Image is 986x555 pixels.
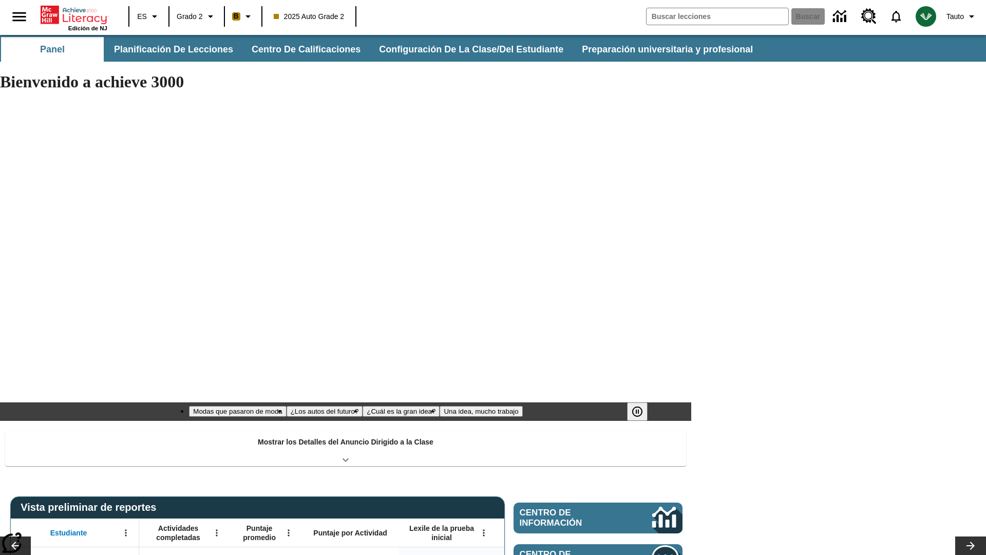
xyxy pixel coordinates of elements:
[855,3,883,30] a: Centro de recursos, Se abrirá en una pestaña nueva.
[50,528,87,538] span: Estudiante
[173,7,221,26] button: Grado: Grado 2, Elige un grado
[313,528,387,538] span: Puntaje por Actividad
[1,37,104,62] button: Panel
[827,3,855,31] a: Centro de información
[68,25,107,31] span: Edición de NJ
[21,502,161,513] span: Vista preliminar de reportes
[514,503,682,533] a: Centro de información
[209,525,224,541] button: Abrir menú
[574,37,761,62] button: Preparación universitaria y profesional
[228,7,258,26] button: Boost El color de la clase es anaranjado claro. Cambiar el color de la clase.
[647,8,788,25] input: Buscar campo
[189,406,286,417] button: Diapositiva 1 Modas que pasaron de moda
[243,37,369,62] button: Centro de calificaciones
[274,11,345,22] span: 2025 Auto Grade 2
[946,11,964,22] span: Tauto
[5,431,686,466] div: Mostrar los Detalles del Anuncio Dirigido a la Clase
[235,524,284,542] span: Puntaje promedio
[520,508,617,528] span: Centro de información
[234,10,239,23] span: B
[440,406,522,417] button: Diapositiva 4 Una idea, mucho trabajo
[627,402,658,421] div: Pausar
[118,525,134,541] button: Abrir menú
[942,7,982,26] button: Perfil/Configuración
[909,3,942,30] button: Escoja un nuevo avatar
[287,406,363,417] button: Diapositiva 2 ¿Los autos del futuro?
[281,525,296,541] button: Abrir menú
[132,7,165,26] button: Lenguaje: ES, Selecciona un idioma
[4,2,34,32] button: Abrir el menú lateral
[476,525,491,541] button: Abrir menú
[627,402,648,421] button: Pausar
[916,6,936,27] img: avatar image
[137,11,147,22] span: ES
[177,11,203,22] span: Grado 2
[955,536,986,555] button: Carrusel de lecciones, seguir
[258,437,433,448] p: Mostrar los Detalles del Anuncio Dirigido a la Clase
[41,5,107,25] a: Portada
[106,37,241,62] button: Planificación de lecciones
[41,4,107,31] div: Portada
[144,524,212,542] span: Actividades completadas
[363,406,440,417] button: Diapositiva 3 ¿Cuál es la gran idea?
[883,3,909,30] a: Notificaciones
[404,524,479,542] span: Lexile de la prueba inicial
[371,37,572,62] button: Configuración de la clase/del estudiante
